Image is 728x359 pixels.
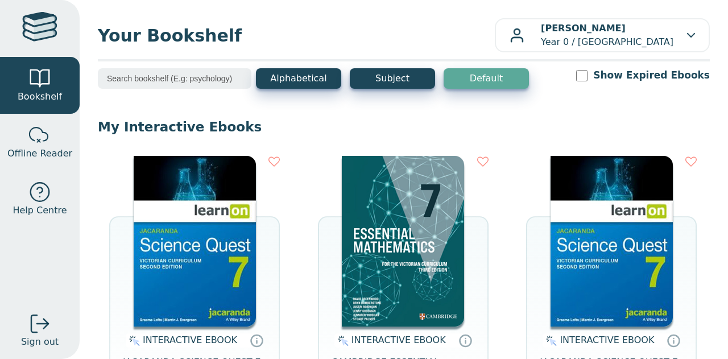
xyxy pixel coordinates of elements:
img: 329c5ec2-5188-ea11-a992-0272d098c78b.jpg [551,156,673,327]
img: 329c5ec2-5188-ea11-a992-0272d098c78b.jpg [134,156,256,327]
button: Subject [350,68,435,89]
label: Show Expired Ebooks [593,68,710,82]
span: INTERACTIVE EBOOK [143,335,237,345]
a: Interactive eBooks are accessed online via the publisher’s portal. They contain interactive resou... [667,333,680,347]
button: [PERSON_NAME]Year 0 / [GEOGRAPHIC_DATA] [495,18,710,52]
p: Year 0 / [GEOGRAPHIC_DATA] [541,22,673,49]
img: interactive.svg [334,334,349,348]
span: Help Centre [13,204,67,217]
span: INTERACTIVE EBOOK [351,335,446,345]
button: Alphabetical [256,68,341,89]
img: interactive.svg [543,334,557,348]
span: Bookshelf [18,90,62,104]
span: INTERACTIVE EBOOK [560,335,654,345]
p: My Interactive Ebooks [98,118,710,135]
input: Search bookshelf (E.g: psychology) [98,68,251,89]
a: Interactive eBooks are accessed online via the publisher’s portal. They contain interactive resou... [458,333,472,347]
img: a4cdec38-c0cf-47c5-bca4-515c5eb7b3e9.png [342,156,464,327]
button: Default [444,68,529,89]
a: Interactive eBooks are accessed online via the publisher’s portal. They contain interactive resou... [250,333,263,347]
b: [PERSON_NAME] [541,23,626,34]
img: interactive.svg [126,334,140,348]
span: Offline Reader [7,147,72,160]
span: Your Bookshelf [98,23,495,48]
span: Sign out [21,335,59,349]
